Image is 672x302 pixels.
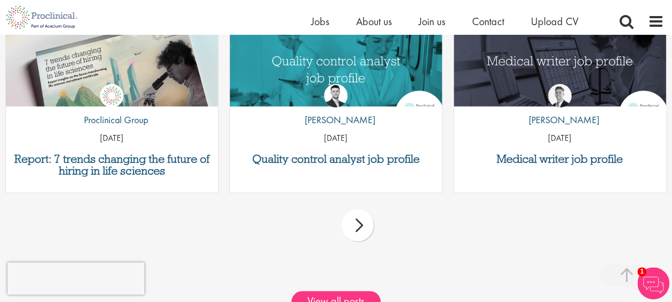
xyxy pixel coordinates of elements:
a: Join us [419,14,445,28]
p: [DATE] [230,132,442,145]
a: Upload CV [531,14,578,28]
img: George Watson [548,84,571,108]
a: Jobs [311,14,329,28]
img: Proclinical Group [100,84,123,108]
a: Medical writer job profile [459,153,661,165]
p: [PERSON_NAME] [521,113,599,127]
a: Link to a post [230,12,442,107]
a: Contact [472,14,504,28]
p: [DATE] [6,132,218,145]
img: Joshua Godden [324,84,347,108]
a: Joshua Godden [PERSON_NAME] [297,84,375,132]
iframe: reCAPTCHA [7,262,144,295]
a: Link to a post [454,12,666,107]
a: Quality control analyst job profile [235,153,437,165]
a: George Watson [PERSON_NAME] [521,84,599,132]
div: next [342,209,374,241]
p: Proclinical Group [76,113,148,127]
a: About us [356,14,392,28]
p: [PERSON_NAME] [297,113,375,127]
span: 1 [637,267,646,276]
img: quality control analyst job profile [230,12,442,122]
img: Chatbot [637,267,669,299]
a: Link to a post [6,12,218,107]
img: Medical writer job profile [454,12,666,122]
a: Proclinical Group Proclinical Group [76,84,148,132]
p: [DATE] [454,132,666,145]
a: Report: 7 trends changing the future of hiring in life sciences [11,153,213,177]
